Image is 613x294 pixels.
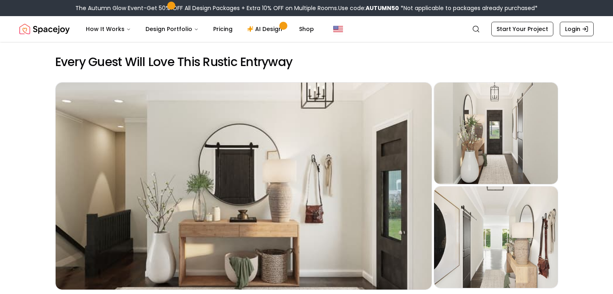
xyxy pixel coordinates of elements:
a: Spacejoy [19,21,70,37]
nav: Main [79,21,320,37]
a: Login [560,22,594,36]
div: The Autumn Glow Event-Get 50% OFF All Design Packages + Extra 10% OFF on Multiple Rooms. [75,4,538,12]
button: How It Works [79,21,137,37]
img: Spacejoy Logo [19,21,70,37]
a: Shop [293,21,320,37]
span: *Not applicable to packages already purchased* [399,4,538,12]
a: Start Your Project [491,22,553,36]
nav: Global [19,16,594,42]
h2: Every Guest Will Love This Rustic Entryway [55,55,558,69]
a: Pricing [207,21,239,37]
a: AI Design [241,21,291,37]
img: United States [333,24,343,34]
span: Use code: [338,4,399,12]
b: AUTUMN50 [366,4,399,12]
button: Design Portfolio [139,21,205,37]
